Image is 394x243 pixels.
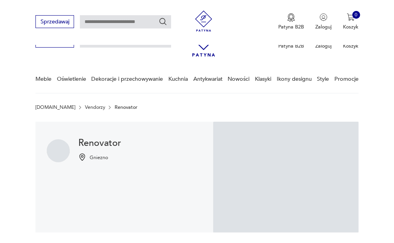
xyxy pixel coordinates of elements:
[277,66,312,92] a: Ikony designu
[278,13,304,30] button: Patyna B2B
[352,11,360,19] div: 0
[57,66,86,92] a: Oświetlenie
[317,66,329,92] a: Style
[78,153,86,161] img: Ikonka pinezki mapy
[320,13,327,21] img: Ikonka użytkownika
[278,13,304,30] a: Ikona medaluPatyna B2B
[315,13,332,30] button: Zaloguj
[315,23,332,30] p: Zaloguj
[287,13,295,22] img: Ikona medalu
[91,66,163,92] a: Dekoracje i przechowywanie
[35,20,74,25] a: Sprzedawaj
[78,139,121,148] h1: Renovator
[85,105,105,110] a: Vendorzy
[347,13,355,21] img: Ikona koszyka
[168,66,188,92] a: Kuchnia
[35,15,74,28] button: Sprzedawaj
[278,43,304,50] p: Patyna B2B
[115,105,138,110] p: Renovator
[343,23,359,30] p: Koszyk
[334,66,359,92] a: Promocje
[228,66,249,92] a: Nowości
[315,43,332,50] p: Zaloguj
[35,105,75,110] a: [DOMAIN_NAME]
[343,13,359,30] button: 0Koszyk
[90,154,108,161] p: Gniezno
[255,66,271,92] a: Klasyki
[343,43,359,50] p: Koszyk
[193,66,223,92] a: Antykwariat
[35,66,51,92] a: Meble
[191,11,217,32] img: Patyna - sklep z meblami i dekoracjami vintage
[159,17,167,26] button: Szukaj
[278,23,304,30] p: Patyna B2B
